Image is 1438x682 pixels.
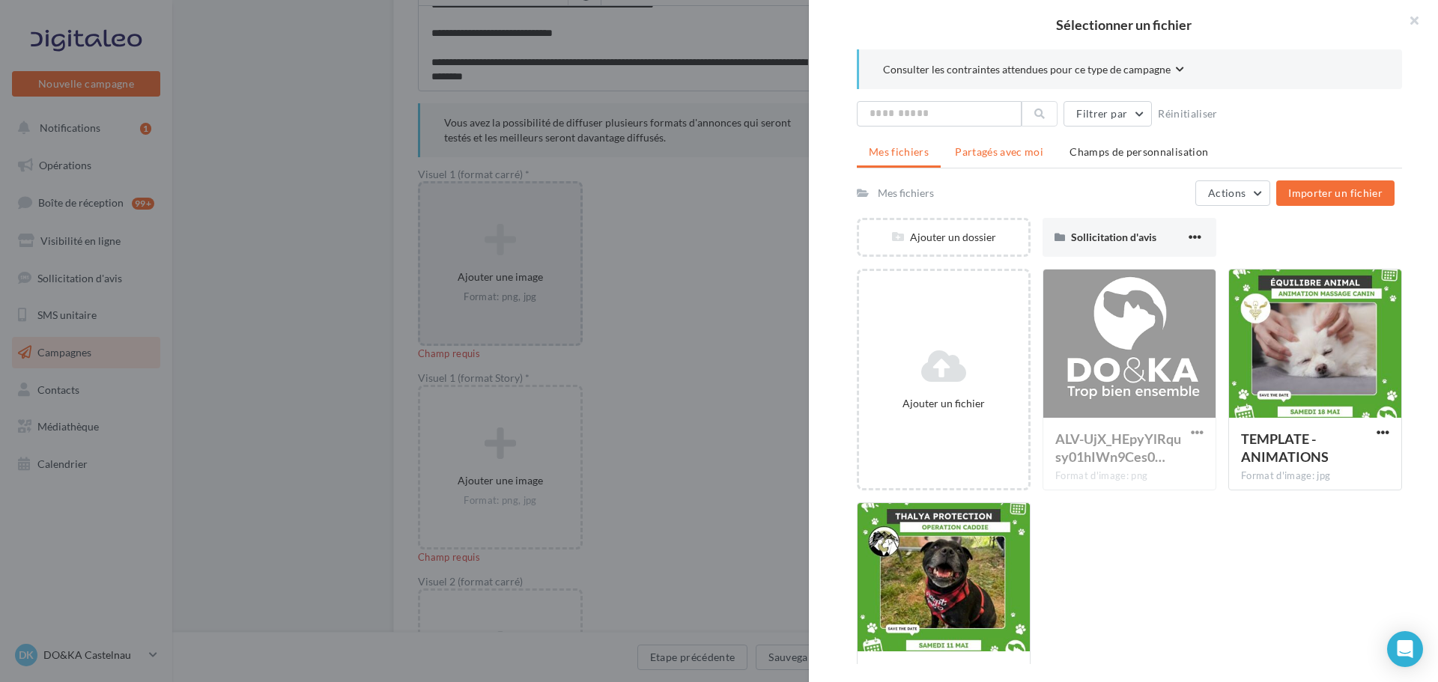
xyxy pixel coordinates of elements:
div: Ajouter un fichier [865,396,1022,411]
span: Champs de personnalisation [1070,145,1208,158]
h2: Sélectionner un fichier [833,18,1414,31]
button: Filtrer par [1064,101,1152,127]
span: Mes fichiers [869,145,929,158]
span: Actions [1208,186,1246,199]
div: Ajouter un dossier [859,230,1028,245]
span: Partagés avec moi [955,145,1043,158]
button: Consulter les contraintes attendues pour ce type de campagne [883,61,1184,80]
span: Consulter les contraintes attendues pour ce type de campagne [883,62,1171,77]
button: Réinitialiser [1152,105,1224,123]
button: Actions [1195,180,1270,206]
span: Importer un fichier [1288,186,1383,199]
span: Sollicitation d'avis [1071,231,1156,243]
div: Open Intercom Messenger [1387,631,1423,667]
div: Format d'image: jpg [1241,469,1389,483]
span: TEMPLATE - ANIMATIONS [1241,430,1329,465]
button: Importer un fichier [1276,180,1395,206]
div: Mes fichiers [878,186,934,201]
